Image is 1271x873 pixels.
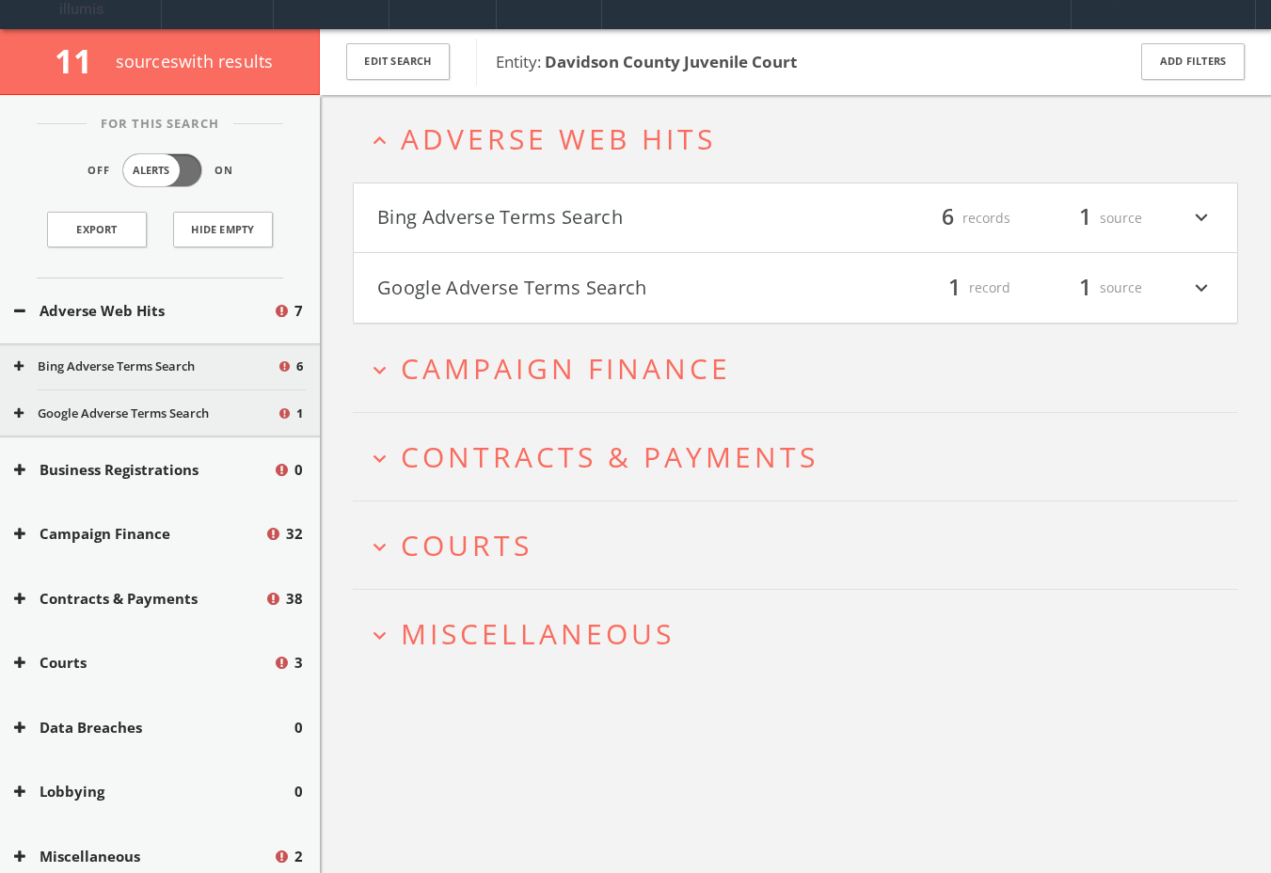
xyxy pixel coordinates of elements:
[294,459,303,481] span: 0
[401,119,716,158] span: Adverse Web Hits
[1189,272,1214,304] i: expand_more
[294,717,303,738] span: 0
[367,534,392,560] i: expand_more
[14,357,277,376] button: Bing Adverse Terms Search
[367,128,392,153] i: expand_less
[294,846,303,867] span: 2
[898,202,1010,234] div: records
[294,781,303,802] span: 0
[14,652,273,674] button: Courts
[47,212,147,247] a: Export
[545,51,797,72] b: Davidson County Juvenile Court
[1071,201,1100,234] span: 1
[367,353,1238,384] button: expand_moreCampaign Finance
[367,123,1238,154] button: expand_lessAdverse Web Hits
[377,272,796,304] button: Google Adverse Terms Search
[1071,271,1100,304] span: 1
[214,163,233,179] span: On
[286,523,303,545] span: 32
[14,523,264,545] button: Campaign Finance
[898,272,1010,304] div: record
[1029,272,1142,304] div: source
[1141,43,1245,80] button: Add Filters
[296,357,303,376] span: 6
[367,446,392,471] i: expand_more
[87,163,110,179] span: Off
[294,652,303,674] span: 3
[1029,202,1142,234] div: source
[173,212,273,247] button: Hide Empty
[14,300,273,322] button: Adverse Web Hits
[367,618,1238,649] button: expand_moreMiscellaneous
[401,437,818,476] span: Contracts & Payments
[294,300,303,322] span: 7
[14,717,294,738] button: Data Breaches
[296,405,303,423] span: 1
[367,441,1238,472] button: expand_moreContracts & Payments
[14,846,273,867] button: Miscellaneous
[401,526,532,564] span: Courts
[14,781,294,802] button: Lobbying
[14,459,273,481] button: Business Registrations
[367,623,392,648] i: expand_more
[116,50,274,72] span: source s with results
[346,43,450,80] button: Edit Search
[367,530,1238,561] button: expand_moreCourts
[496,51,797,72] span: Entity:
[286,588,303,610] span: 38
[367,357,392,383] i: expand_more
[14,405,277,423] button: Google Adverse Terms Search
[401,614,675,653] span: Miscellaneous
[940,271,969,304] span: 1
[14,588,264,610] button: Contracts & Payments
[401,349,731,388] span: Campaign Finance
[55,39,108,83] span: 11
[87,115,233,134] span: For This Search
[933,201,962,234] span: 6
[377,202,796,234] button: Bing Adverse Terms Search
[1189,202,1214,234] i: expand_more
